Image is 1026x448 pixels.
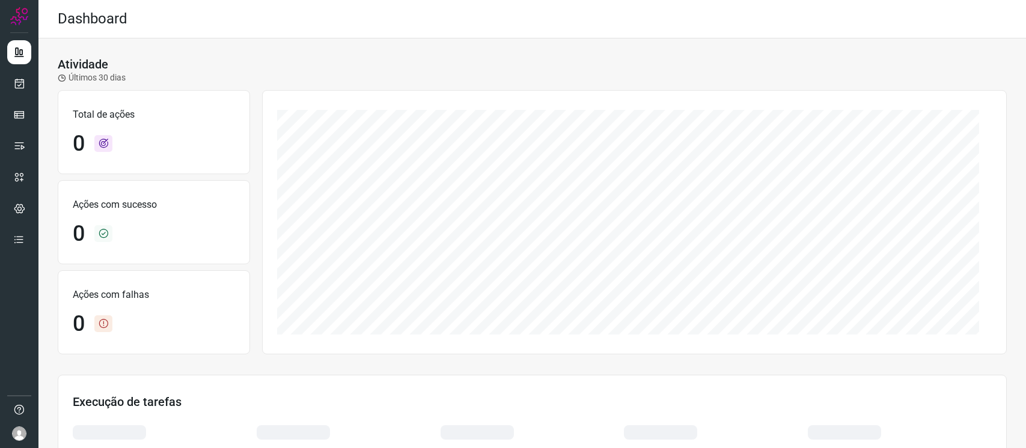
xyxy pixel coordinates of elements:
[73,131,85,157] h1: 0
[73,311,85,337] h1: 0
[10,7,28,25] img: Logo
[12,426,26,441] img: avatar-user-boy.jpg
[73,395,992,409] h3: Execução de tarefas
[73,198,235,212] p: Ações com sucesso
[58,57,108,71] h3: Atividade
[73,288,235,302] p: Ações com falhas
[73,107,235,122] p: Total de ações
[73,221,85,247] h1: 0
[58,71,126,84] p: Últimos 30 dias
[58,10,127,28] h2: Dashboard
